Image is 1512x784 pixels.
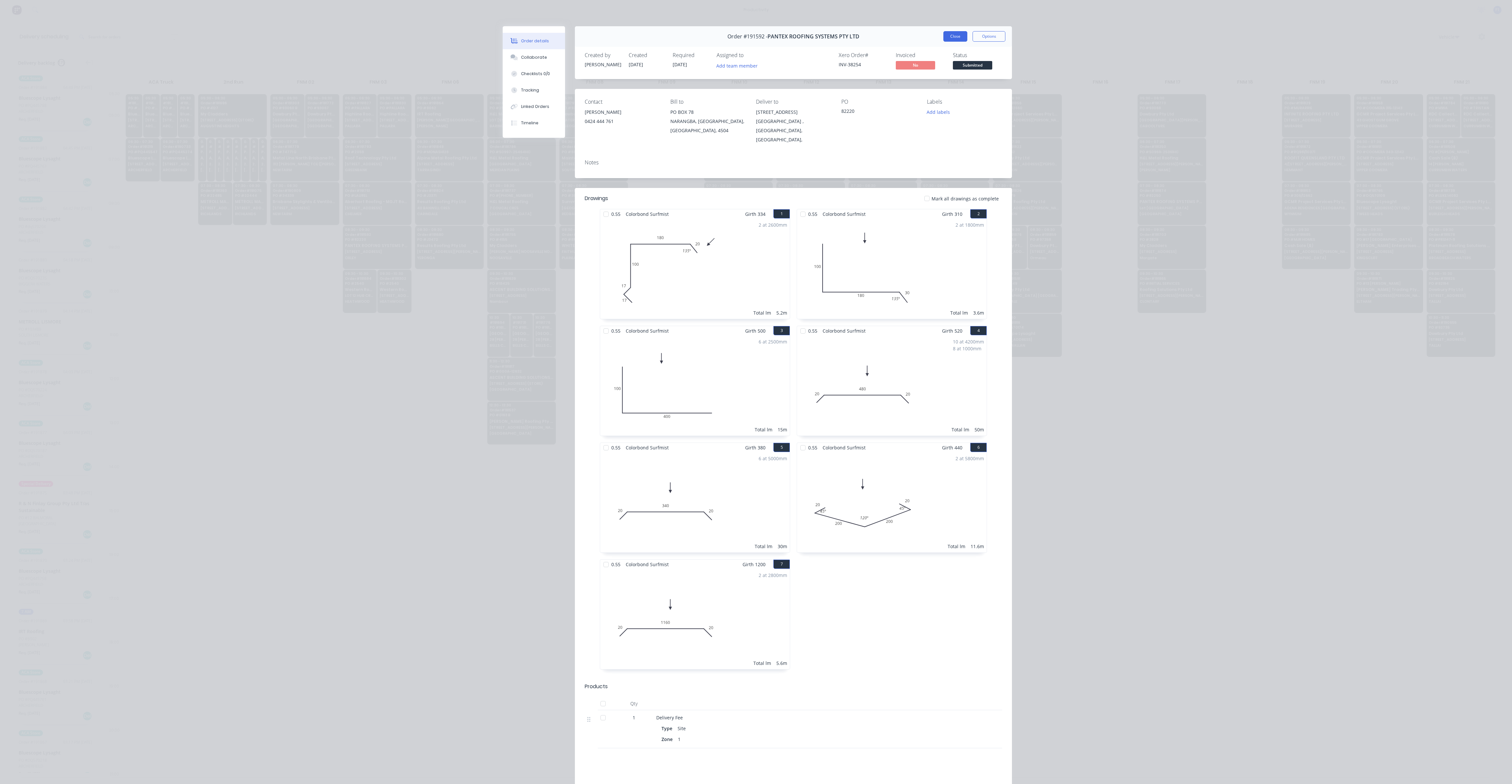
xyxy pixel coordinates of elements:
div: 10 at 4200mm [953,338,984,345]
button: 4 [970,326,987,335]
div: Assigned to [717,52,782,58]
div: Created [629,52,665,58]
div: 11.6m [971,543,984,550]
span: 0.55 [609,209,623,219]
span: Girth 520 [942,326,962,336]
button: Collaborate [503,49,565,66]
div: Contact [585,99,660,105]
div: [STREET_ADDRESS] [756,108,831,117]
span: Girth 380 [745,443,766,452]
span: Girth 440 [942,443,962,452]
div: Total lm [950,309,968,316]
button: Checklists 0/0 [503,66,565,82]
span: Colorbond Surfmist [623,560,671,569]
div: 01004006 at 2500mmTotal lm15m [600,336,790,436]
div: Status [953,52,1002,58]
div: 0424 444 761 [585,117,660,126]
div: Linked Orders [521,104,549,110]
div: 3.6m [973,309,984,316]
span: Colorbond Surfmist [623,209,671,219]
button: Linked Orders [503,98,565,115]
div: 0204802010 at 4200mm8 at 1000mmTotal lm50m [797,336,987,436]
div: Order details [521,38,549,44]
div: Collaborate [521,54,547,60]
div: PO BOX 78 [670,108,745,117]
span: Colorbond Surfmist [820,209,868,219]
div: [PERSON_NAME] [585,61,621,68]
div: 0201160202 at 2800mmTotal lm5.6m [600,569,790,669]
div: Invoiced [896,52,945,58]
div: [PERSON_NAME]0424 444 761 [585,108,660,129]
span: Order #191592 - [727,33,767,40]
span: Colorbond Surfmist [820,443,868,452]
span: Colorbond Surfmist [623,326,671,336]
div: PO [841,99,916,105]
div: Total lm [753,309,771,316]
span: Girth 500 [745,326,766,336]
div: 8 at 1000mm [953,345,984,352]
span: Girth 334 [745,209,766,219]
span: PANTEX ROOFING SYSTEMS PTY LTD [767,33,859,40]
div: NARANGBA, [GEOGRAPHIC_DATA], [GEOGRAPHIC_DATA], 4504 [670,117,745,135]
div: Total lm [948,543,965,550]
button: Submitted [953,61,992,71]
div: 010018030135º2 at 1800mmTotal lm3.6m [797,219,987,319]
span: Girth 1200 [743,560,766,569]
div: 6 at 2500mm [759,338,787,345]
span: 0.55 [806,326,820,336]
button: Tracking [503,82,565,98]
div: 6 at 5000mm [759,455,787,462]
span: Delivery Fee [656,714,683,721]
span: 0.55 [609,443,623,452]
div: 0171710018020135º2 at 2600mmTotal lm5.2m [600,219,790,319]
span: 0.55 [609,326,623,336]
span: 1 [633,714,635,721]
div: 5.6m [776,660,787,667]
div: Timeline [521,120,538,126]
span: Mark all drawings as complete [932,195,999,202]
span: Submitted [953,61,992,69]
div: 020340206 at 5000mmTotal lm30m [600,452,790,552]
div: Qty [614,697,654,710]
div: Zone [661,734,675,744]
div: Tracking [521,87,539,93]
div: Total lm [755,426,772,433]
button: 7 [773,560,790,569]
button: Options [973,31,1005,42]
button: Add labels [923,108,954,116]
div: Created by [585,52,621,58]
div: Total lm [753,660,771,667]
div: 50m [975,426,984,433]
span: No [896,61,935,69]
div: Total lm [755,543,772,550]
div: Checklists 0/0 [521,71,550,77]
button: 5 [773,443,790,452]
span: Colorbond Surfmist [623,443,671,452]
span: [DATE] [629,61,643,68]
div: INV-38254 [839,61,888,68]
div: [GEOGRAPHIC_DATA] , [GEOGRAPHIC_DATA], [GEOGRAPHIC_DATA], [756,117,831,144]
button: 2 [970,209,987,218]
div: 2 at 2800mm [759,572,787,579]
div: Type [661,724,675,733]
button: Order details [503,33,565,49]
div: 2 at 2600mm [759,221,787,228]
div: Drawings [585,195,608,202]
button: 1 [773,209,790,218]
div: Labels [927,99,1002,105]
span: Colorbond Surfmist [820,326,868,336]
button: Close [943,31,967,42]
div: 15m [778,426,787,433]
button: 3 [773,326,790,335]
div: Notes [585,159,1002,166]
span: Girth 310 [942,209,962,219]
button: Add team member [713,61,761,70]
span: 0.55 [806,443,820,452]
span: 0.55 [609,560,623,569]
div: Required [673,52,709,58]
div: Xero Order # [839,52,888,58]
div: 30m [778,543,787,550]
div: 0202002002045º120º45º2 at 5800mmTotal lm11.6m [797,452,987,552]
div: [STREET_ADDRESS][GEOGRAPHIC_DATA] , [GEOGRAPHIC_DATA], [GEOGRAPHIC_DATA], [756,108,831,144]
div: 2 at 5800mm [955,455,984,462]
